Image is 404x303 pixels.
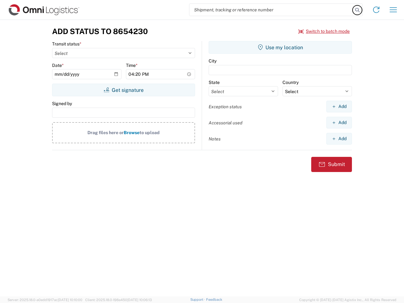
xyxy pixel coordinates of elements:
[209,136,221,142] label: Notes
[209,120,242,126] label: Accessorial used
[209,41,352,54] button: Use my location
[124,130,140,135] span: Browse
[189,4,353,16] input: Shipment, tracking or reference number
[209,80,220,85] label: State
[52,84,195,96] button: Get signature
[52,27,148,36] h3: Add Status to 8654230
[8,298,82,302] span: Server: 2025.18.0-a0edd1917ac
[209,58,217,64] label: City
[326,117,352,128] button: Add
[299,297,396,303] span: Copyright © [DATE]-[DATE] Agistix Inc., All Rights Reserved
[282,80,299,85] label: Country
[52,41,81,47] label: Transit status
[298,26,350,37] button: Switch to batch mode
[206,298,222,301] a: Feedback
[126,62,138,68] label: Time
[326,101,352,112] button: Add
[52,101,72,106] label: Signed by
[58,298,82,302] span: [DATE] 10:10:00
[209,104,242,110] label: Exception status
[311,157,352,172] button: Submit
[85,298,152,302] span: Client: 2025.18.0-198a450
[140,130,160,135] span: to upload
[127,298,152,302] span: [DATE] 10:06:13
[52,62,64,68] label: Date
[326,133,352,145] button: Add
[190,298,206,301] a: Support
[87,130,124,135] span: Drag files here or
